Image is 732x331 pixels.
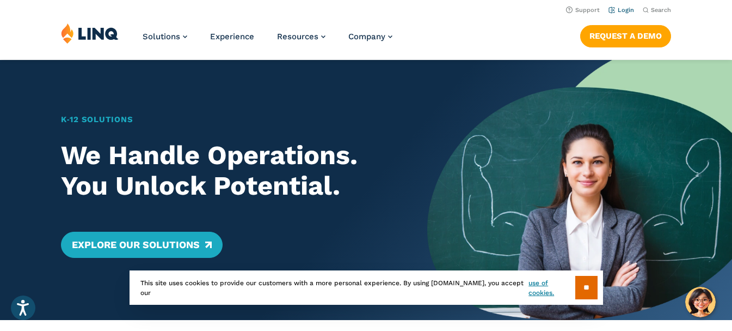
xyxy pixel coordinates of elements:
[130,270,603,305] div: This site uses cookies to provide our customers with a more personal experience. By using [DOMAIN...
[143,32,180,41] span: Solutions
[651,7,671,14] span: Search
[580,25,671,47] a: Request a Demo
[348,32,385,41] span: Company
[528,278,575,298] a: use of cookies.
[143,23,392,59] nav: Primary Navigation
[608,7,634,14] a: Login
[61,140,397,201] h2: We Handle Operations. You Unlock Potential.
[61,23,119,44] img: LINQ | K‑12 Software
[143,32,187,41] a: Solutions
[566,7,600,14] a: Support
[427,60,732,320] img: Home Banner
[685,287,716,317] button: Hello, have a question? Let’s chat.
[61,113,397,125] h1: K‑12 Solutions
[210,32,254,41] a: Experience
[348,32,392,41] a: Company
[643,6,671,14] button: Open Search Bar
[580,23,671,47] nav: Button Navigation
[61,232,223,258] a: Explore Our Solutions
[277,32,325,41] a: Resources
[277,32,318,41] span: Resources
